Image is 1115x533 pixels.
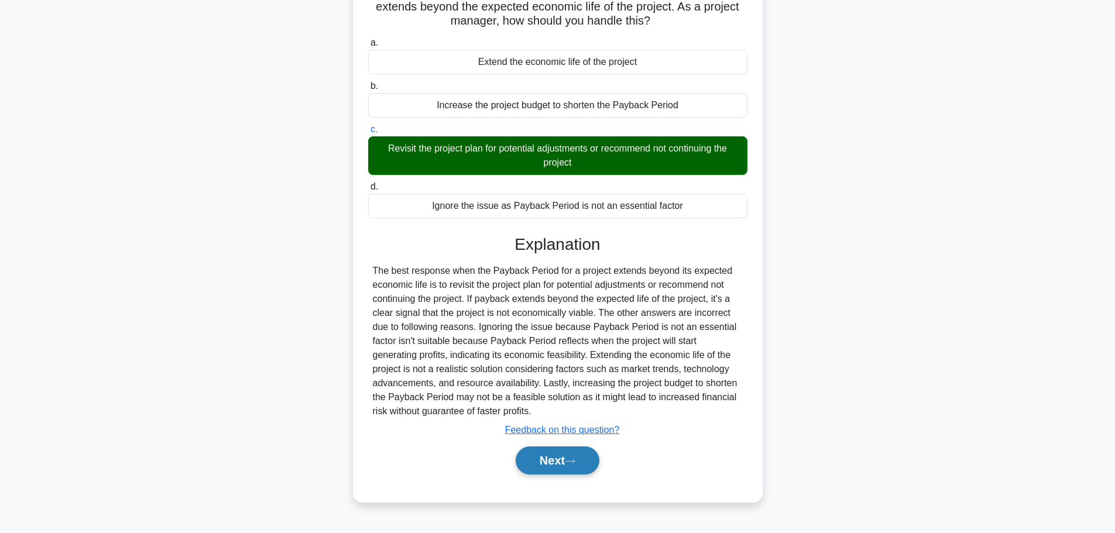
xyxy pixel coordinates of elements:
span: b. [370,81,378,91]
div: Ignore the issue as Payback Period is not an essential factor [368,194,747,218]
div: Extend the economic life of the project [368,50,747,74]
a: Feedback on this question? [505,425,620,435]
button: Next [516,446,599,474]
div: Revisit the project plan for potential adjustments or recommend not continuing the project [368,136,747,175]
span: c. [370,124,378,134]
span: a. [370,37,378,47]
div: Increase the project budget to shorten the Payback Period [368,93,747,118]
span: d. [370,181,378,191]
div: The best response when the Payback Period for a project extends beyond its expected economic life... [373,264,743,418]
h3: Explanation [375,235,740,255]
